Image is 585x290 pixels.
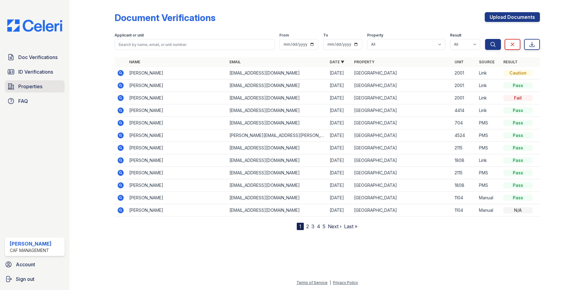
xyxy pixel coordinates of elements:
a: Doc Verifications [5,51,65,63]
span: Sign out [16,275,34,283]
td: 2001 [452,67,477,79]
td: 4414 [452,104,477,117]
td: Link [477,79,501,92]
a: ID Verifications [5,66,65,78]
td: Link [477,92,501,104]
td: [PERSON_NAME] [127,154,227,167]
div: Pass [503,145,533,151]
td: 2001 [452,92,477,104]
a: 4 [317,223,320,229]
td: [PERSON_NAME] [127,192,227,204]
td: PMS [477,167,501,179]
td: [DATE] [327,179,352,192]
a: Account [2,258,67,271]
td: Link [477,104,501,117]
td: [GEOGRAPHIC_DATA] [352,204,452,217]
div: Document Verifications [115,12,215,23]
td: [EMAIL_ADDRESS][DOMAIN_NAME] [227,167,327,179]
label: Applicant or unit [115,33,144,38]
a: Email [229,60,241,64]
td: [EMAIL_ADDRESS][DOMAIN_NAME] [227,142,327,154]
div: Pass [503,107,533,114]
a: Result [503,60,518,64]
a: Upload Documents [485,12,540,22]
td: [PERSON_NAME] [127,142,227,154]
a: Terms of Service [296,280,328,285]
a: Unit [455,60,464,64]
a: 2 [306,223,309,229]
div: Fail [503,95,533,101]
td: 704 [452,117,477,129]
td: [PERSON_NAME] [127,67,227,79]
td: [GEOGRAPHIC_DATA] [352,67,452,79]
a: Last » [344,223,357,229]
td: 1104 [452,204,477,217]
span: Account [16,261,35,268]
td: [GEOGRAPHIC_DATA] [352,142,452,154]
div: Pass [503,182,533,188]
td: [GEOGRAPHIC_DATA] [352,104,452,117]
div: N/A [503,207,533,213]
td: [EMAIL_ADDRESS][DOMAIN_NAME] [227,117,327,129]
td: 1808 [452,154,477,167]
td: PMS [477,142,501,154]
td: [EMAIL_ADDRESS][DOMAIN_NAME] [227,79,327,92]
td: [DATE] [327,129,352,142]
td: PMS [477,179,501,192]
td: [PERSON_NAME][EMAIL_ADDRESS][PERSON_NAME][DOMAIN_NAME] [227,129,327,142]
td: [GEOGRAPHIC_DATA] [352,192,452,204]
td: 2115 [452,167,477,179]
td: [DATE] [327,117,352,129]
td: 1808 [452,179,477,192]
td: [DATE] [327,92,352,104]
div: Pass [503,132,533,138]
td: [GEOGRAPHIC_DATA] [352,117,452,129]
td: [DATE] [327,142,352,154]
td: [EMAIL_ADDRESS][DOMAIN_NAME] [227,154,327,167]
td: [GEOGRAPHIC_DATA] [352,154,452,167]
td: Link [477,154,501,167]
a: Sign out [2,273,67,285]
label: Property [367,33,383,38]
a: 3 [311,223,314,229]
a: Next › [328,223,342,229]
label: To [323,33,328,38]
a: Source [479,60,495,64]
td: [PERSON_NAME] [127,104,227,117]
td: [EMAIL_ADDRESS][DOMAIN_NAME] [227,192,327,204]
input: Search by name, email, or unit number [115,39,275,50]
div: [PERSON_NAME] [10,240,51,247]
div: Pass [503,170,533,176]
td: [PERSON_NAME] [127,129,227,142]
td: [DATE] [327,79,352,92]
td: [PERSON_NAME] [127,204,227,217]
span: Properties [18,83,42,90]
td: [EMAIL_ADDRESS][DOMAIN_NAME] [227,204,327,217]
label: From [279,33,289,38]
td: PMS [477,117,501,129]
div: Caution [503,70,533,76]
td: Manual [477,204,501,217]
td: 4524 [452,129,477,142]
td: [GEOGRAPHIC_DATA] [352,179,452,192]
div: Pass [503,120,533,126]
a: Name [129,60,140,64]
td: [EMAIL_ADDRESS][DOMAIN_NAME] [227,104,327,117]
td: Link [477,67,501,79]
td: [EMAIL_ADDRESS][DOMAIN_NAME] [227,67,327,79]
label: Result [450,33,461,38]
td: [GEOGRAPHIC_DATA] [352,167,452,179]
td: [DATE] [327,104,352,117]
span: FAQ [18,97,28,105]
div: | [330,280,331,285]
a: Properties [5,80,65,93]
td: [PERSON_NAME] [127,79,227,92]
div: Pass [503,82,533,89]
td: [PERSON_NAME] [127,167,227,179]
td: [PERSON_NAME] [127,179,227,192]
div: 1 [297,223,304,230]
td: [DATE] [327,154,352,167]
div: Pass [503,157,533,163]
a: FAQ [5,95,65,107]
